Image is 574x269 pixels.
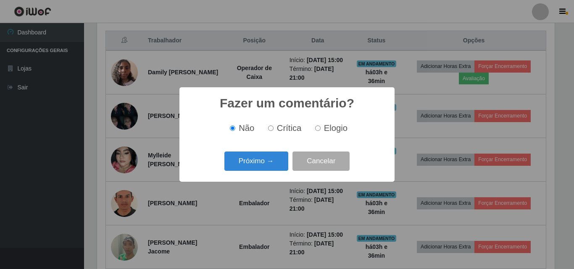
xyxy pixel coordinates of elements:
[239,123,254,133] span: Não
[268,125,274,131] input: Crítica
[224,151,288,171] button: Próximo →
[230,125,235,131] input: Não
[277,123,302,133] span: Crítica
[292,151,350,171] button: Cancelar
[324,123,348,133] span: Elogio
[220,96,354,111] h2: Fazer um comentário?
[315,125,321,131] input: Elogio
